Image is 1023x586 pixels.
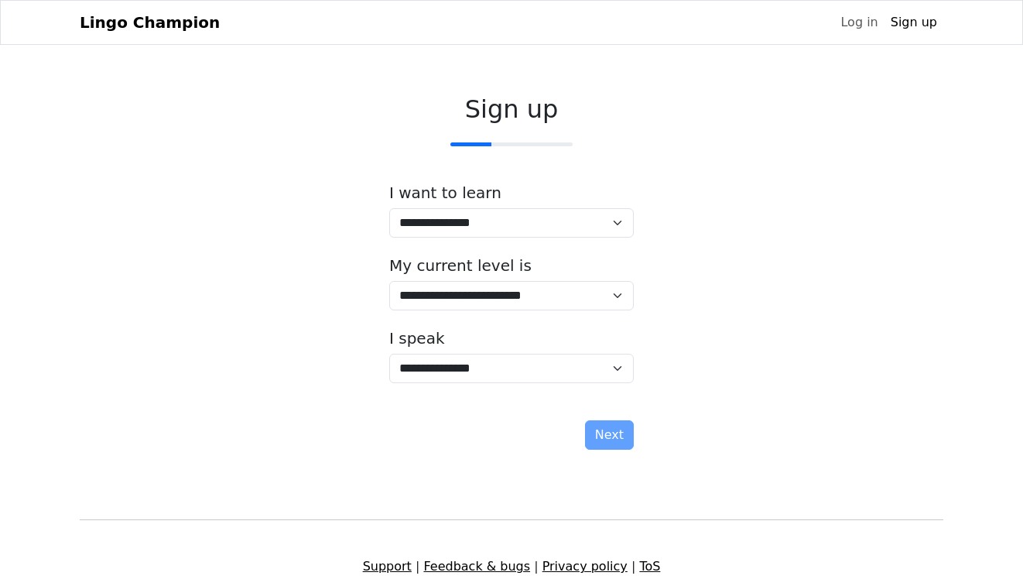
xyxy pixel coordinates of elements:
label: I speak [389,329,445,348]
a: Sign up [884,7,943,38]
a: Privacy policy [542,559,628,574]
div: | | | [70,557,953,576]
a: Lingo Champion [80,7,220,38]
label: My current level is [389,256,532,275]
a: Feedback & bugs [423,559,530,574]
label: I want to learn [389,183,501,202]
a: Log in [834,7,884,38]
a: Support [363,559,412,574]
a: ToS [639,559,660,574]
h2: Sign up [389,94,634,124]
